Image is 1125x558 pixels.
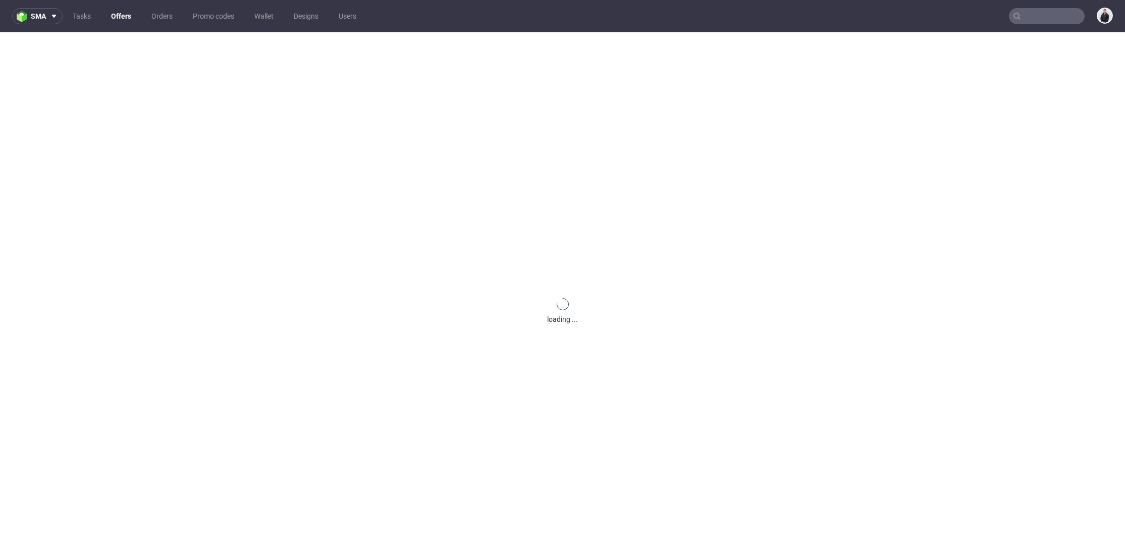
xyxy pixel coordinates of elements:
a: Orders [145,8,179,24]
img: Adrian Margula [1098,9,1112,23]
a: Promo codes [187,8,240,24]
a: Designs [288,8,325,24]
a: Wallet [248,8,280,24]
a: Offers [105,8,137,24]
a: Users [333,8,362,24]
span: sma [31,13,46,20]
img: logo [17,11,31,22]
button: sma [12,8,63,24]
a: Tasks [67,8,97,24]
div: loading ... [547,314,578,324]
